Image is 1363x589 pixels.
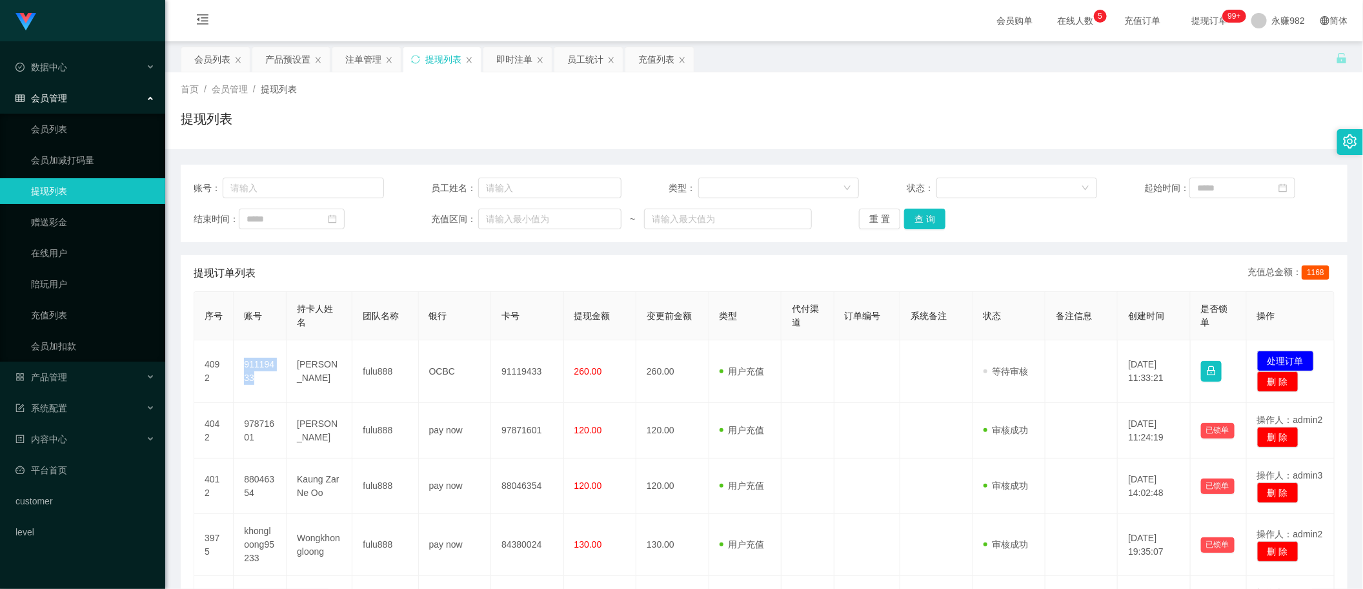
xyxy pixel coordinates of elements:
[31,271,155,297] a: 陪玩用户
[574,311,611,321] span: 提现金额
[352,459,418,514] td: fulu888
[194,340,234,403] td: 4092
[31,333,155,359] a: 会员加扣款
[1201,537,1235,553] button: 已锁单
[15,94,25,103] i: 图标: table
[574,425,602,435] span: 120.00
[194,459,234,514] td: 4012
[1051,16,1100,25] span: 在线人数
[1098,10,1102,23] p: 5
[720,425,765,435] span: 用户充值
[234,340,287,403] td: 91119433
[720,539,765,550] span: 用户充值
[1118,340,1190,403] td: [DATE] 11:33:21
[431,181,478,195] span: 员工姓名：
[1257,482,1298,503] button: 删 除
[234,459,287,514] td: 88046354
[194,212,239,226] span: 结束时间：
[31,240,155,266] a: 在线用户
[984,366,1029,377] span: 等待审核
[904,209,945,229] button: 查 询
[792,304,819,327] span: 代付渠道
[297,304,333,327] span: 持卡人姓名
[194,181,223,195] span: 账号：
[181,109,232,129] h1: 提现列表
[669,181,699,195] span: 类型：
[984,311,1002,321] span: 状态
[638,47,674,72] div: 充值列表
[419,340,491,403] td: OCBC
[1343,134,1357,149] i: 图标: setting
[363,311,399,321] span: 团队名称
[234,403,287,459] td: 97871601
[636,514,709,576] td: 130.00
[1257,470,1323,480] span: 操作人：admin3
[644,209,812,229] input: 请输入最大值为
[1257,351,1314,371] button: 处理订单
[574,480,602,491] span: 120.00
[1257,427,1298,448] button: 删 除
[491,514,563,576] td: 84380024
[843,184,851,193] i: 图标: down
[574,539,602,550] span: 130.00
[234,56,242,64] i: 图标: close
[478,178,621,198] input: 请输入
[411,55,420,64] i: 图标: sync
[1302,265,1329,280] span: 1168
[984,539,1029,550] span: 审核成功
[1201,361,1222,382] button: 图标: lock
[1201,423,1235,439] button: 已锁单
[15,403,67,413] span: 系统配置
[31,147,155,173] a: 会员加减打码量
[1118,514,1190,576] td: [DATE] 19:35:07
[385,56,393,64] i: 图标: close
[1186,16,1235,25] span: 提现订单
[647,311,692,321] span: 变更前金额
[636,340,709,403] td: 260.00
[261,84,297,94] span: 提现列表
[496,47,532,72] div: 即时注单
[478,209,621,229] input: 请输入最小值为
[1257,529,1323,539] span: 操作人：admin2
[419,459,491,514] td: pay now
[636,459,709,514] td: 120.00
[352,514,418,576] td: fulu888
[678,56,686,64] i: 图标: close
[31,116,155,142] a: 会员列表
[1144,181,1189,195] span: 起始时间：
[205,311,223,321] span: 序号
[984,480,1029,491] span: 审核成功
[1257,311,1275,321] span: 操作
[31,209,155,235] a: 赠送彩金
[352,340,418,403] td: fulu888
[607,56,615,64] i: 图标: close
[1201,479,1235,494] button: 已锁单
[465,56,473,64] i: 图标: close
[1257,371,1298,392] button: 删 除
[501,311,520,321] span: 卡号
[15,63,25,72] i: 图标: check-circle-o
[720,366,765,377] span: 用户充值
[911,311,947,321] span: 系统备注
[352,403,418,459] td: fulu888
[15,435,25,444] i: 图标: profile
[491,459,563,514] td: 88046354
[1201,304,1228,327] span: 是否锁单
[253,84,256,94] span: /
[1118,403,1190,459] td: [DATE] 11:24:19
[1336,52,1348,64] i: 图标: unlock
[1118,16,1167,25] span: 充值订单
[1320,16,1329,25] i: 图标: global
[1128,311,1164,321] span: 创建时间
[1247,265,1335,281] div: 充值总金额：
[491,340,563,403] td: 91119433
[287,514,352,576] td: Wongkhongloong
[1094,10,1107,23] sup: 5
[204,84,207,94] span: /
[287,340,352,403] td: [PERSON_NAME]
[194,514,234,576] td: 3975
[1257,415,1323,425] span: 操作人：admin2
[429,311,447,321] span: 银行
[720,480,765,491] span: 用户充值
[15,404,25,413] i: 图标: form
